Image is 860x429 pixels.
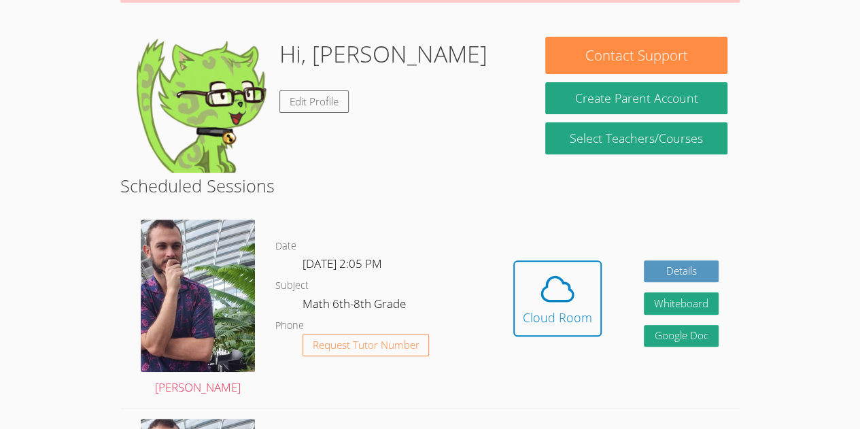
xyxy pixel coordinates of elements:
[279,37,487,71] h1: Hi, [PERSON_NAME]
[120,173,740,199] h2: Scheduled Sessions
[313,340,419,350] span: Request Tutor Number
[523,308,592,327] div: Cloud Room
[141,220,255,372] img: 20240721_091457.jpg
[303,334,430,356] button: Request Tutor Number
[545,122,727,154] a: Select Teachers/Courses
[275,238,296,255] dt: Date
[279,90,349,113] a: Edit Profile
[133,37,269,173] img: default.png
[275,277,309,294] dt: Subject
[545,82,727,114] button: Create Parent Account
[644,325,719,347] a: Google Doc
[141,220,255,397] a: [PERSON_NAME]
[545,37,727,74] button: Contact Support
[275,318,304,334] dt: Phone
[303,294,409,318] dd: Math 6th-8th Grade
[644,260,719,283] a: Details
[303,256,382,271] span: [DATE] 2:05 PM
[513,260,602,337] button: Cloud Room
[644,292,719,315] button: Whiteboard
